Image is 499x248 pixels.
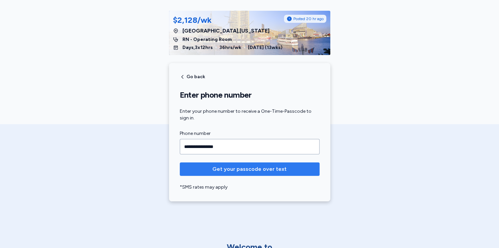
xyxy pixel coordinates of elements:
[186,75,205,79] span: Go back
[180,130,320,138] label: Phone number
[182,44,213,51] span: Days , 3 x 12 hrs
[180,74,205,80] button: Go back
[219,44,241,51] span: 36 hrs/wk
[182,27,269,35] span: [GEOGRAPHIC_DATA] , [US_STATE]
[180,139,320,154] input: Phone number
[180,162,320,176] button: Get your passcode over text
[293,16,324,21] span: Posted 20 hr ago
[182,36,232,43] span: RN - Operating Room
[180,184,320,191] div: *SMS rates may apply
[212,165,287,173] span: Get your passcode over text
[173,15,212,26] div: $2,128/wk
[180,108,320,121] div: Enter your phone number to receive a One-Time-Passcode to sign in.
[180,90,320,100] h1: Enter phone number
[248,44,283,51] span: [DATE] ( 13 wks)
